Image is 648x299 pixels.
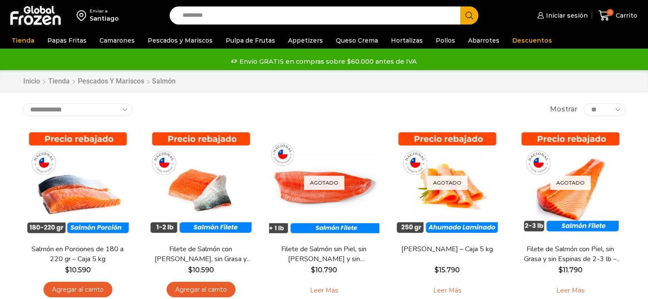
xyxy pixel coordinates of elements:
p: Agotado [304,176,344,190]
span: $ [434,266,439,274]
select: Pedido de la tienda [23,103,133,116]
a: Filete de Salmón con [PERSON_NAME], sin Grasa y sin Espinas 1-2 lb – Caja 10 Kg [151,244,250,264]
bdi: 10.590 [188,266,214,274]
span: Iniciar sesión [544,11,588,20]
bdi: 10.590 [65,266,91,274]
a: 0 Carrito [596,6,639,26]
a: Filete de Salmón con Piel, sin Grasa y sin Espinas de 2-3 lb – Premium – Caja 10 kg [521,244,620,264]
a: Agregar al carrito: “Salmón en Porciones de 180 a 220 gr - Caja 5 kg” [43,282,112,298]
a: Filete de Salmón sin Piel, sin [PERSON_NAME] y sin [PERSON_NAME] – Caja 10 Kg [274,244,373,264]
a: Camarones [95,32,139,49]
span: $ [311,266,315,274]
p: Agotado [427,176,468,190]
a: Inicio [23,77,40,86]
span: Mostrar [550,105,577,114]
button: Search button [460,6,478,25]
bdi: 11.790 [558,266,583,274]
a: [PERSON_NAME] – Caja 5 kg [397,244,496,254]
a: Descuentos [508,32,556,49]
p: Agotado [550,176,591,190]
img: address-field-icon.svg [77,8,90,23]
bdi: 10.790 [311,266,337,274]
a: Pescados y Mariscos [143,32,217,49]
a: Pollos [431,32,459,49]
span: $ [188,266,192,274]
a: Appetizers [284,32,327,49]
a: Hortalizas [387,32,427,49]
a: Abarrotes [464,32,504,49]
span: Carrito [614,11,637,20]
h1: Salmón [152,77,176,85]
a: Salmón en Porciones de 180 a 220 gr – Caja 5 kg [28,244,127,264]
a: Tienda [7,32,39,49]
div: Enviar a [90,8,119,14]
a: Pulpa de Frutas [221,32,279,49]
nav: Breadcrumb [23,77,176,86]
span: $ [65,266,69,274]
a: Agregar al carrito: “Filete de Salmón con Piel, sin Grasa y sin Espinas 1-2 lb – Caja 10 Kg” [167,282,236,298]
a: Iniciar sesión [535,7,588,24]
div: Santiago [90,14,119,23]
a: Pescados y Mariscos [78,77,145,86]
bdi: 15.790 [434,266,460,274]
a: Queso Crema [332,32,382,49]
span: $ [558,266,563,274]
span: 0 [607,9,614,16]
a: Papas Fritas [43,32,91,49]
a: Tienda [48,77,70,86]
